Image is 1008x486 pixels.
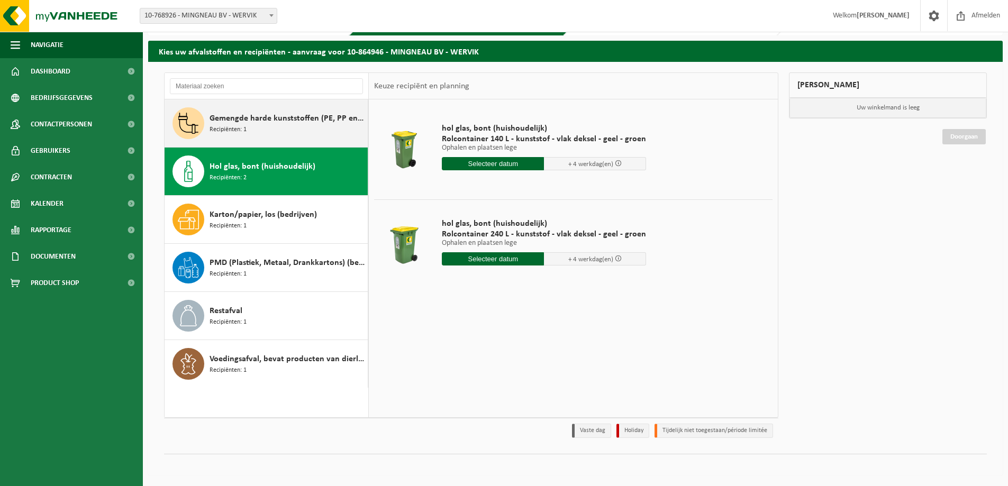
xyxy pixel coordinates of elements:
[442,252,544,265] input: Selecteer datum
[789,98,986,118] p: Uw winkelmand is leeg
[442,229,646,240] span: Rolcontainer 240 L - kunststof - vlak deksel - geel - groen
[857,12,910,20] strong: [PERSON_NAME]
[442,134,646,144] span: Rolcontainer 140 L - kunststof - vlak deksel - geel - groen
[31,270,79,296] span: Product Shop
[31,190,63,217] span: Kalender
[789,72,987,98] div: [PERSON_NAME]
[210,317,247,327] span: Recipiënten: 1
[165,340,368,388] button: Voedingsafval, bevat producten van dierlijke oorsprong, onverpakt, categorie 3 Recipiënten: 1
[568,161,613,168] span: + 4 werkdag(en)
[31,32,63,58] span: Navigatie
[31,85,93,111] span: Bedrijfsgegevens
[442,157,544,170] input: Selecteer datum
[140,8,277,23] span: 10-768926 - MINGNEAU BV - WERVIK
[210,112,365,125] span: Gemengde harde kunststoffen (PE, PP en PVC), recycleerbaar (industrieel)
[31,217,71,243] span: Rapportage
[369,73,475,99] div: Keuze recipiënt en planning
[210,160,315,173] span: Hol glas, bont (huishoudelijk)
[210,208,317,221] span: Karton/papier, los (bedrijven)
[170,78,363,94] input: Materiaal zoeken
[210,365,247,375] span: Recipiënten: 1
[165,196,368,244] button: Karton/papier, los (bedrijven) Recipiënten: 1
[616,424,649,438] li: Holiday
[210,353,365,365] span: Voedingsafval, bevat producten van dierlijke oorsprong, onverpakt, categorie 3
[572,424,611,438] li: Vaste dag
[140,8,277,24] span: 10-768926 - MINGNEAU BV - WERVIK
[165,99,368,148] button: Gemengde harde kunststoffen (PE, PP en PVC), recycleerbaar (industrieel) Recipiënten: 1
[165,148,368,196] button: Hol glas, bont (huishoudelijk) Recipiënten: 2
[210,256,365,269] span: PMD (Plastiek, Metaal, Drankkartons) (bedrijven)
[655,424,773,438] li: Tijdelijk niet toegestaan/période limitée
[442,123,646,134] span: hol glas, bont (huishoudelijk)
[210,125,247,135] span: Recipiënten: 1
[442,218,646,229] span: hol glas, bont (huishoudelijk)
[148,41,1003,61] h2: Kies uw afvalstoffen en recipiënten - aanvraag voor 10-864946 - MINGNEAU BV - WERVIK
[442,144,646,152] p: Ophalen en plaatsen lege
[442,240,646,247] p: Ophalen en plaatsen lege
[31,111,92,137] span: Contactpersonen
[31,164,72,190] span: Contracten
[210,173,247,183] span: Recipiënten: 2
[210,269,247,279] span: Recipiënten: 1
[165,292,368,340] button: Restafval Recipiënten: 1
[31,137,70,164] span: Gebruikers
[210,305,242,317] span: Restafval
[31,243,76,270] span: Documenten
[165,244,368,292] button: PMD (Plastiek, Metaal, Drankkartons) (bedrijven) Recipiënten: 1
[210,221,247,231] span: Recipiënten: 1
[31,58,70,85] span: Dashboard
[942,129,986,144] a: Doorgaan
[568,256,613,263] span: + 4 werkdag(en)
